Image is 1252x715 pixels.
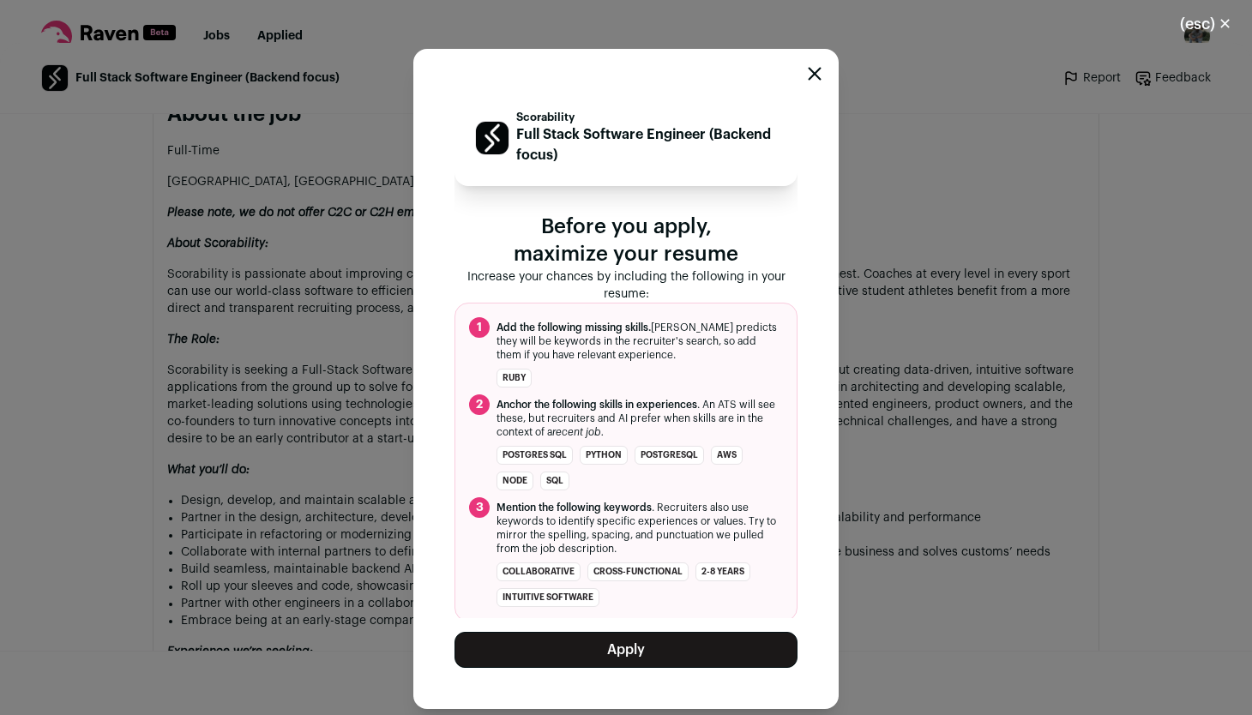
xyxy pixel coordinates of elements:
li: Ruby [497,369,532,388]
span: Anchor the following skills in experiences [497,400,697,410]
button: Apply [454,632,798,668]
img: a60a4abe0469e92a20b8dfa1c4388c5225bd00499f02b61ea36690a3a17fcbcf.jpg [476,122,509,154]
span: 3 [469,497,490,518]
p: Before you apply, maximize your resume [454,213,798,268]
span: 2 [469,394,490,415]
span: Add the following missing skills. [497,322,651,333]
li: collaborative [497,562,581,581]
p: Increase your chances by including the following in your resume: [454,268,798,303]
button: Close modal [808,67,822,81]
span: [PERSON_NAME] predicts they will be keywords in the recruiter's search, so add them if you have r... [497,321,783,362]
li: 2-8 years [695,562,750,581]
span: . Recruiters also use keywords to identify specific experiences or values. Try to mirror the spel... [497,501,783,556]
li: Python [580,446,628,465]
li: PostgreSQL [635,446,704,465]
p: Scorability [516,111,777,124]
span: . An ATS will see these, but recruiters and AI prefer when skills are in the context of a [497,398,783,439]
span: Mention the following keywords [497,502,652,513]
li: intuitive software [497,588,599,607]
li: SQL [540,472,569,490]
li: Node [497,472,533,490]
li: AWS [711,446,743,465]
p: Full Stack Software Engineer (Backend focus) [516,124,777,165]
li: cross-functional [587,562,689,581]
li: Postgres SQL [497,446,573,465]
i: recent job. [552,427,604,437]
span: 1 [469,317,490,338]
button: Close modal [1159,5,1252,43]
